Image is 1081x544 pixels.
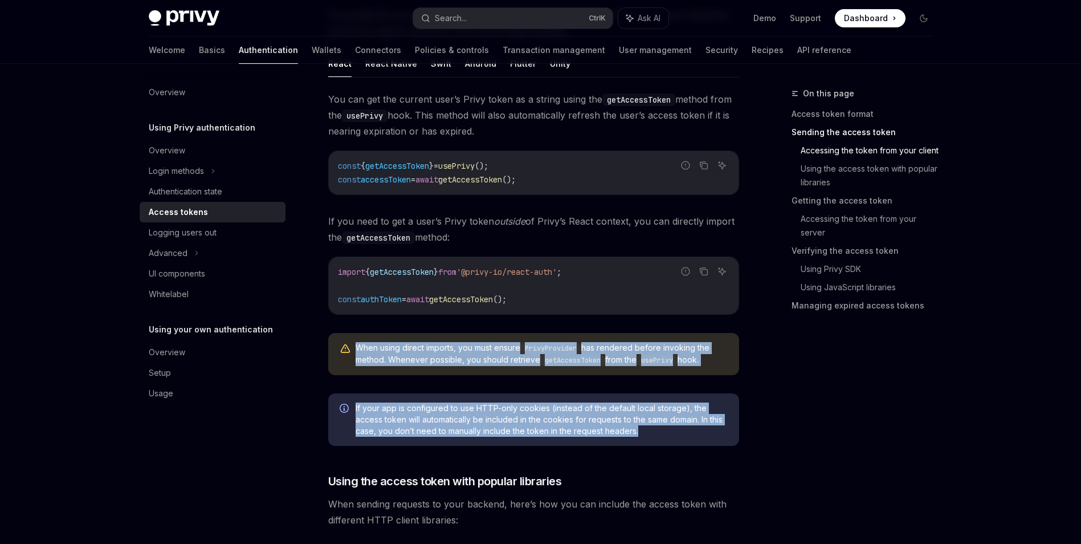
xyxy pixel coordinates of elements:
[678,158,693,173] button: Report incorrect code
[801,160,942,192] a: Using the access token with popular libraries
[429,294,493,305] span: getAccessToken
[803,87,854,100] span: On this page
[365,267,370,277] span: {
[618,8,668,29] button: Ask AI
[361,161,365,171] span: {
[149,323,273,336] h5: Using your own authentication
[715,264,729,279] button: Ask AI
[140,383,285,404] a: Usage
[715,158,729,173] button: Ask AI
[438,161,475,171] span: usePrivy
[801,278,942,297] a: Using JavaScript libraries
[338,174,361,185] span: const
[149,10,219,26] img: dark logo
[589,14,606,23] span: Ctrl K
[239,36,298,64] a: Authentication
[801,210,942,242] a: Accessing the token from your server
[140,181,285,202] a: Authentication state
[149,164,204,178] div: Login methods
[434,267,438,277] span: }
[435,11,467,25] div: Search...
[915,9,933,27] button: Toggle dark mode
[792,123,942,141] a: Sending the access token
[149,36,185,64] a: Welcome
[438,174,502,185] span: getAccessToken
[520,343,581,354] code: PrivyProvider
[429,161,434,171] span: }
[835,9,905,27] a: Dashboard
[705,36,738,64] a: Security
[602,94,675,106] code: getAccessToken
[493,294,507,305] span: ();
[149,121,255,135] h5: Using Privy authentication
[356,403,728,437] span: If your app is configured to use HTTP-only cookies (instead of the default local storage), the ac...
[402,294,406,305] span: =
[140,263,285,284] a: UI components
[406,294,429,305] span: await
[149,346,185,359] div: Overview
[502,174,516,185] span: ();
[753,13,776,24] a: Demo
[797,36,851,64] a: API reference
[356,342,728,366] span: When using direct imports, you must ensure has rendered before invoking the method. Whenever poss...
[801,141,942,160] a: Accessing the token from your client
[415,174,438,185] span: await
[475,161,488,171] span: ();
[149,86,185,99] div: Overview
[140,363,285,383] a: Setup
[438,267,456,277] span: from
[140,284,285,305] a: Whitelabel
[619,36,692,64] a: User management
[140,82,285,103] a: Overview
[340,404,351,415] svg: Info
[678,264,693,279] button: Report incorrect code
[149,226,217,239] div: Logging users out
[370,267,434,277] span: getAccessToken
[149,246,187,260] div: Advanced
[361,174,411,185] span: accessToken
[149,387,173,400] div: Usage
[696,264,711,279] button: Copy the contents from the code block
[752,36,784,64] a: Recipes
[149,267,205,281] div: UI components
[540,355,605,366] code: getAccessToken
[149,287,189,301] div: Whitelabel
[790,13,821,24] a: Support
[365,161,429,171] span: getAccessToken
[338,294,361,305] span: const
[149,144,185,157] div: Overview
[494,216,525,227] em: outside
[328,91,739,139] span: You can get the current user’s Privy token as a string using the method from the hook. This metho...
[844,13,888,24] span: Dashboard
[340,343,351,355] svg: Warning
[361,294,402,305] span: authToken
[312,36,341,64] a: Wallets
[792,242,942,260] a: Verifying the access token
[328,473,562,489] span: Using the access token with popular libraries
[434,161,438,171] span: =
[792,192,942,210] a: Getting the access token
[199,36,225,64] a: Basics
[140,202,285,222] a: Access tokens
[355,36,401,64] a: Connectors
[342,232,415,244] code: getAccessToken
[149,205,208,219] div: Access tokens
[342,109,387,122] code: usePrivy
[557,267,561,277] span: ;
[338,267,365,277] span: import
[413,8,613,29] button: Search...CtrlK
[328,213,739,245] span: If you need to get a user’s Privy token of Privy’s React context, you can directly import the met...
[792,105,942,123] a: Access token format
[149,185,222,198] div: Authentication state
[140,222,285,243] a: Logging users out
[140,342,285,363] a: Overview
[638,13,660,24] span: Ask AI
[503,36,605,64] a: Transaction management
[456,267,557,277] span: '@privy-io/react-auth'
[411,174,415,185] span: =
[696,158,711,173] button: Copy the contents from the code block
[792,297,942,315] a: Managing expired access tokens
[328,496,739,528] span: When sending requests to your backend, here’s how you can include the access token with different...
[338,161,361,171] span: const
[415,36,489,64] a: Policies & controls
